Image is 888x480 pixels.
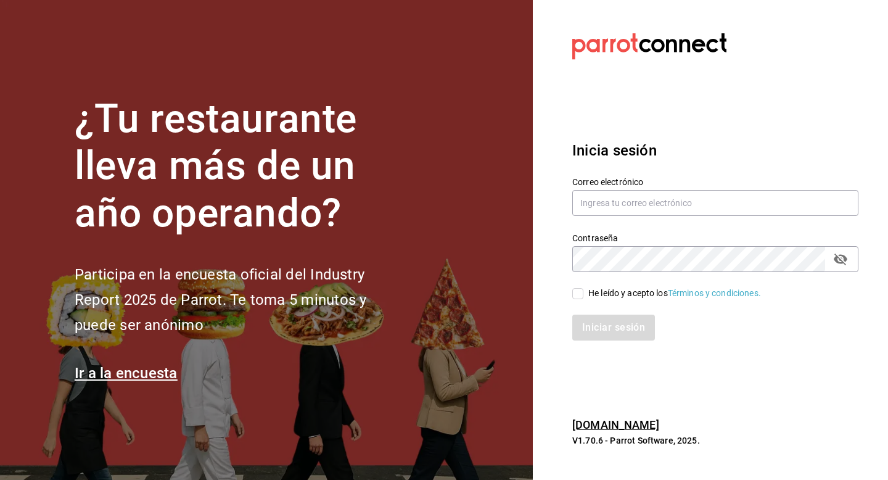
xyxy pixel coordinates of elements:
[75,96,408,238] h1: ¿Tu restaurante lleva más de un año operando?
[572,233,858,242] label: Contraseña
[572,177,858,186] label: Correo electrónico
[588,287,761,300] div: He leído y acepto los
[572,139,858,162] h3: Inicia sesión
[75,262,408,337] h2: Participa en la encuesta oficial del Industry Report 2025 de Parrot. Te toma 5 minutos y puede se...
[75,365,178,382] a: Ir a la encuesta
[572,190,858,216] input: Ingresa tu correo electrónico
[668,288,761,298] a: Términos y condiciones.
[572,418,659,431] a: [DOMAIN_NAME]
[830,249,851,270] button: passwordField
[572,434,858,447] p: V1.70.6 - Parrot Software, 2025.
